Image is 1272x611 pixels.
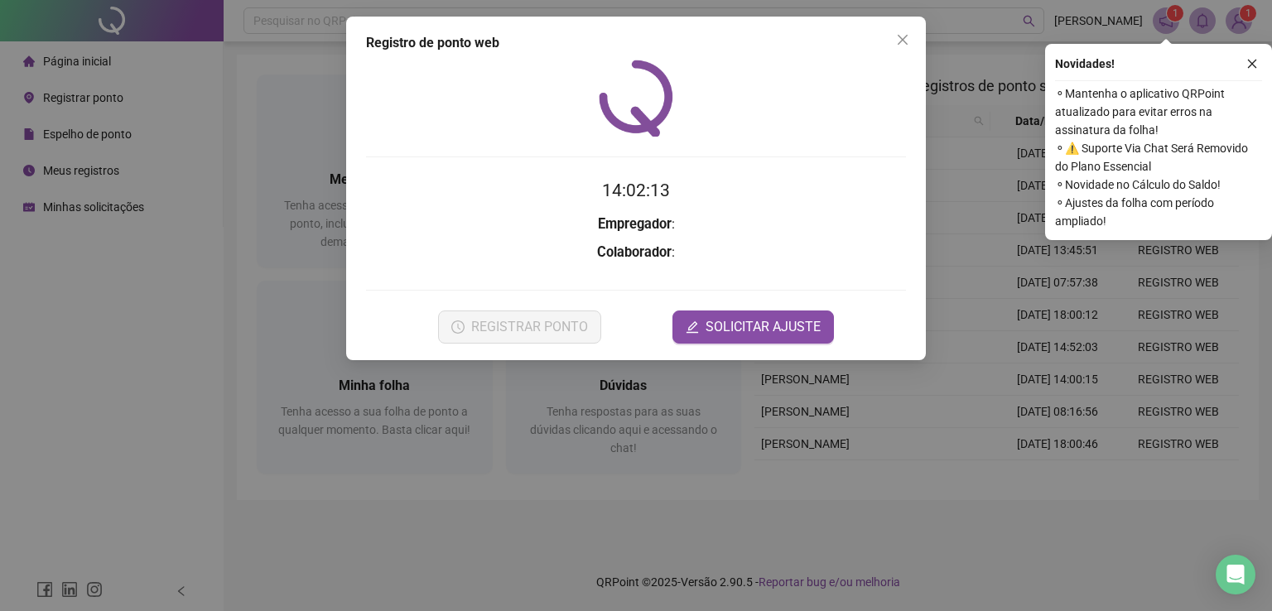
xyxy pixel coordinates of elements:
[1246,58,1258,70] span: close
[366,214,906,235] h3: :
[1055,55,1115,73] span: Novidades !
[599,60,673,137] img: QRPoint
[1055,139,1262,176] span: ⚬ ⚠️ Suporte Via Chat Será Removido do Plano Essencial
[706,317,821,337] span: SOLICITAR AJUSTE
[1055,194,1262,230] span: ⚬ Ajustes da folha com período ampliado!
[1055,84,1262,139] span: ⚬ Mantenha o aplicativo QRPoint atualizado para evitar erros na assinatura da folha!
[1055,176,1262,194] span: ⚬ Novidade no Cálculo do Saldo!
[602,180,670,200] time: 14:02:13
[672,310,834,344] button: editSOLICITAR AJUSTE
[896,33,909,46] span: close
[597,244,672,260] strong: Colaborador
[438,310,601,344] button: REGISTRAR PONTO
[686,320,699,334] span: edit
[366,242,906,263] h3: :
[366,33,906,53] div: Registro de ponto web
[598,216,672,232] strong: Empregador
[1216,555,1255,594] div: Open Intercom Messenger
[889,26,916,53] button: Close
